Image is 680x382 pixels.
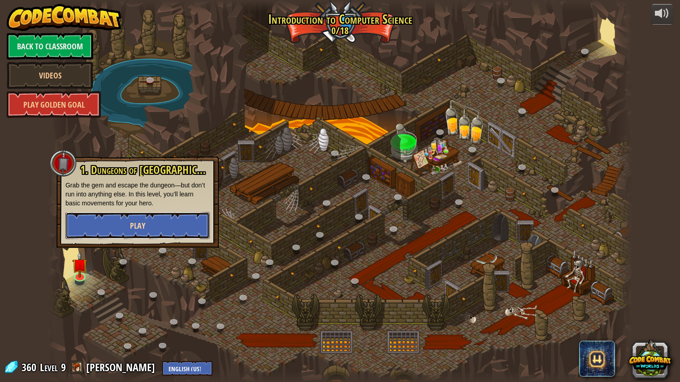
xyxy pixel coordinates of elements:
[130,220,145,231] span: Play
[22,360,39,374] span: 360
[86,360,158,374] a: [PERSON_NAME]
[72,252,87,278] img: level-banner-unstarted.png
[7,4,121,31] img: CodeCombat - Learn how to code by playing a game
[61,360,66,374] span: 9
[80,162,226,178] span: 1. Dungeons of [GEOGRAPHIC_DATA]
[651,4,673,25] button: Adjust volume
[65,181,210,208] p: Grab the gem and escape the dungeon—but don’t run into anything else. In this level, you’ll learn...
[40,360,58,375] span: Level
[7,62,93,89] a: Videos
[65,212,210,239] button: Play
[7,33,93,60] a: Back to Classroom
[7,91,101,118] a: Play Golden Goal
